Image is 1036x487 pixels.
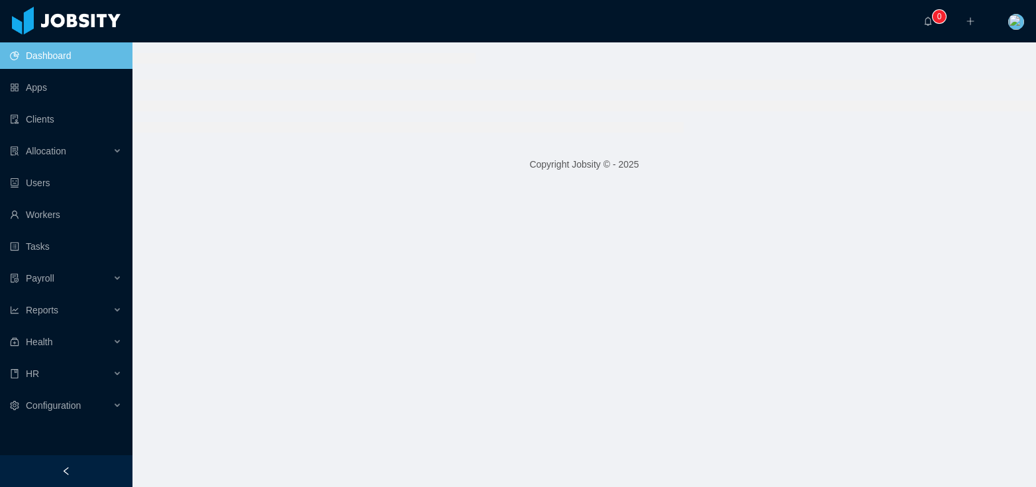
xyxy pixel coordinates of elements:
[10,42,122,69] a: icon: pie-chartDashboard
[26,305,58,315] span: Reports
[933,10,946,23] sup: 0
[10,170,122,196] a: icon: robotUsers
[26,337,52,347] span: Health
[10,337,19,347] i: icon: medicine-box
[10,146,19,156] i: icon: solution
[132,142,1036,188] footer: Copyright Jobsity © - 2025
[26,400,81,411] span: Configuration
[1008,14,1024,30] img: 258dced0-fa31-11e7-ab37-b15c1c349172_5c7e7c09b5088.jpeg
[26,273,54,284] span: Payroll
[10,274,19,283] i: icon: file-protect
[923,17,933,26] i: icon: bell
[10,233,122,260] a: icon: profileTasks
[10,305,19,315] i: icon: line-chart
[10,401,19,410] i: icon: setting
[966,17,975,26] i: icon: plus
[10,201,122,228] a: icon: userWorkers
[10,369,19,378] i: icon: book
[10,106,122,133] a: icon: auditClients
[10,74,122,101] a: icon: appstoreApps
[26,368,39,379] span: HR
[26,146,66,156] span: Allocation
